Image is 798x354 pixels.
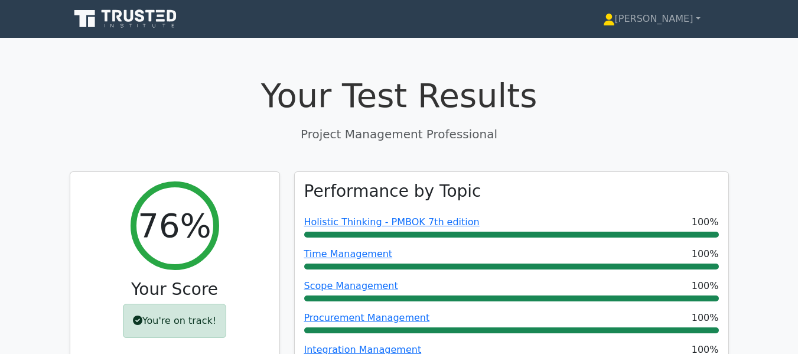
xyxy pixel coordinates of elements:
span: 100% [692,311,719,325]
a: Scope Management [304,280,398,291]
h1: Your Test Results [70,76,729,115]
a: [PERSON_NAME] [575,7,729,31]
a: Holistic Thinking - PMBOK 7th edition [304,216,480,228]
a: Procurement Management [304,312,430,323]
p: Project Management Professional [70,125,729,143]
h3: Your Score [80,280,270,300]
span: 100% [692,247,719,261]
span: 100% [692,215,719,229]
span: 100% [692,279,719,293]
h3: Performance by Topic [304,181,481,202]
h2: 76% [138,206,211,245]
div: You're on track! [123,304,226,338]
a: Time Management [304,248,393,259]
